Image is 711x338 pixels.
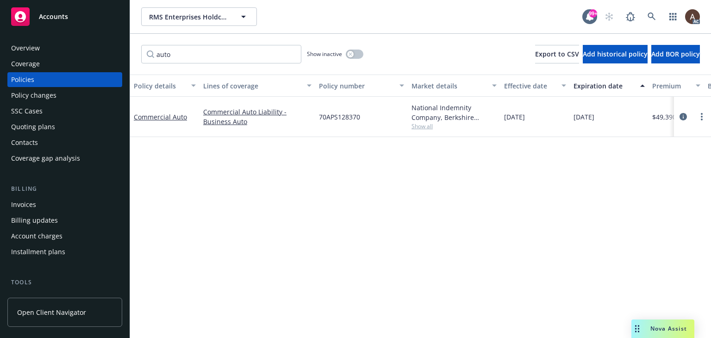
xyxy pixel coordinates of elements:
a: Start snowing [600,7,618,26]
span: Export to CSV [535,50,579,58]
button: Effective date [500,75,570,97]
button: Policy details [130,75,200,97]
button: Nova Assist [631,319,694,338]
a: Policy changes [7,88,122,103]
a: Coverage gap analysis [7,151,122,166]
span: Add BOR policy [651,50,700,58]
span: 70APS128370 [319,112,360,122]
span: Accounts [39,13,68,20]
a: Invoices [7,197,122,212]
div: Tools [7,278,122,287]
a: Billing updates [7,213,122,228]
span: $49,390.00 [652,112,686,122]
span: RMS Enterprises Holdco, LLC [149,12,229,22]
div: Billing updates [11,213,58,228]
div: Lines of coverage [203,81,301,91]
div: Expiration date [574,81,635,91]
a: Quoting plans [7,119,122,134]
button: Add BOR policy [651,45,700,63]
a: Commercial Auto Liability - Business Auto [203,107,312,126]
a: circleInformation [678,111,689,122]
a: Coverage [7,56,122,71]
div: Coverage gap analysis [11,151,80,166]
button: Lines of coverage [200,75,315,97]
a: Search [642,7,661,26]
div: Effective date [504,81,556,91]
div: Overview [11,41,40,56]
div: Invoices [11,197,36,212]
span: [DATE] [504,112,525,122]
button: Premium [649,75,704,97]
span: Open Client Navigator [17,307,86,317]
div: Coverage [11,56,40,71]
a: Switch app [664,7,682,26]
div: Market details [412,81,486,91]
button: Market details [408,75,500,97]
a: Installment plans [7,244,122,259]
span: Nova Assist [650,325,687,332]
div: SSC Cases [11,104,43,119]
input: Filter by keyword... [141,45,301,63]
div: National Indemnity Company, Berkshire Hathaway Specialty Insurance, CRC Group [412,103,497,122]
a: Policies [7,72,122,87]
div: Policies [11,72,34,87]
span: [DATE] [574,112,594,122]
div: Contacts [11,135,38,150]
div: Policy number [319,81,394,91]
span: Show all [412,122,497,130]
div: Quoting plans [11,119,55,134]
span: Show inactive [307,50,342,58]
a: Contacts [7,135,122,150]
div: Policy details [134,81,186,91]
div: Policy changes [11,88,56,103]
a: Report a Bug [621,7,640,26]
div: Installment plans [11,244,65,259]
div: Premium [652,81,690,91]
a: Commercial Auto [134,113,187,121]
div: Drag to move [631,319,643,338]
a: SSC Cases [7,104,122,119]
button: Add historical policy [583,45,648,63]
a: more [696,111,707,122]
div: Billing [7,184,122,194]
a: Account charges [7,229,122,244]
button: RMS Enterprises Holdco, LLC [141,7,257,26]
a: Overview [7,41,122,56]
img: photo [685,9,700,24]
div: 99+ [589,9,597,18]
div: Account charges [11,229,62,244]
button: Policy number [315,75,408,97]
span: Add historical policy [583,50,648,58]
button: Expiration date [570,75,649,97]
a: Accounts [7,4,122,30]
button: Export to CSV [535,45,579,63]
